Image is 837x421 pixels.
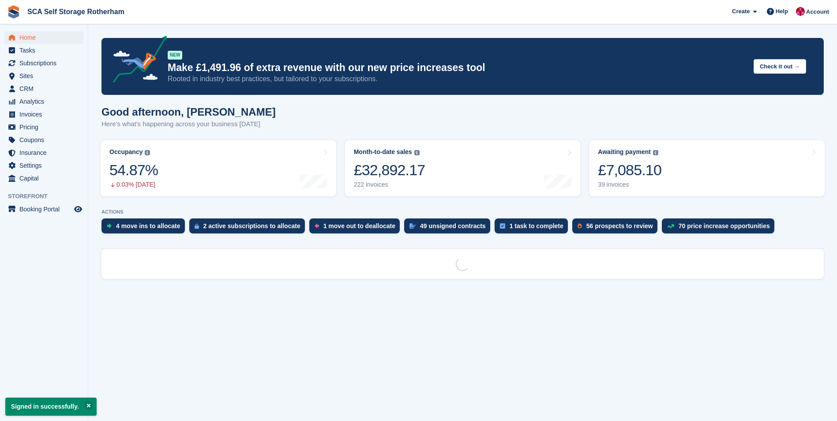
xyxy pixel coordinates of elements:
a: 70 price increase opportunities [662,218,779,238]
a: menu [4,172,83,184]
img: icon-info-grey-7440780725fd019a000dd9b08b2336e03edf1995a4989e88bcd33f0948082b44.svg [653,150,658,155]
div: Awaiting payment [598,148,651,156]
div: 39 invoices [598,181,661,188]
img: task-75834270c22a3079a89374b754ae025e5fb1db73e45f91037f5363f120a921f8.svg [500,223,505,229]
div: 222 invoices [354,181,425,188]
img: active_subscription_to_allocate_icon-d502201f5373d7db506a760aba3b589e785aa758c864c3986d89f69b8ff3... [195,223,199,229]
span: Pricing [19,121,72,133]
a: menu [4,95,83,108]
a: 4 move ins to allocate [101,218,189,238]
a: 1 task to complete [495,218,572,238]
a: menu [4,44,83,56]
a: 49 unsigned contracts [404,218,495,238]
img: move_outs_to_deallocate_icon-f764333ba52eb49d3ac5e1228854f67142a1ed5810a6f6cc68b1a99e826820c5.svg [315,223,319,229]
div: £32,892.17 [354,161,425,179]
a: menu [4,83,83,95]
div: 54.87% [109,161,158,179]
div: 70 price increase opportunities [679,222,770,229]
a: Preview store [73,204,83,214]
a: menu [4,31,83,44]
div: Month-to-date sales [354,148,412,156]
a: menu [4,147,83,159]
img: Thomas Webb [796,7,805,16]
div: 0.03% [DATE] [109,181,158,188]
span: Help [776,7,788,16]
div: 56 prospects to review [586,222,653,229]
div: NEW [168,51,182,60]
div: 49 unsigned contracts [420,222,486,229]
a: Month-to-date sales £32,892.17 222 invoices [345,140,581,196]
div: Occupancy [109,148,143,156]
a: menu [4,70,83,82]
p: Signed in successfully. [5,398,97,416]
span: Account [806,8,829,16]
a: Occupancy 54.87% 0.03% [DATE] [101,140,336,196]
p: ACTIONS [101,209,824,215]
a: 56 prospects to review [572,218,662,238]
img: move_ins_to_allocate_icon-fdf77a2bb77ea45bf5b3d319d69a93e2d87916cf1d5bf7949dd705db3b84f3ca.svg [107,223,112,229]
div: £7,085.10 [598,161,661,179]
div: 4 move ins to allocate [116,222,180,229]
a: 1 move out to deallocate [309,218,404,238]
img: stora-icon-8386f47178a22dfd0bd8f6a31ec36ba5ce8667c1dd55bd0f319d3a0aa187defe.svg [7,5,20,19]
span: Create [732,7,750,16]
span: Coupons [19,134,72,146]
a: menu [4,134,83,146]
a: 2 active subscriptions to allocate [189,218,309,238]
span: Subscriptions [19,57,72,69]
a: menu [4,121,83,133]
span: CRM [19,83,72,95]
span: Sites [19,70,72,82]
div: 1 task to complete [510,222,563,229]
span: Capital [19,172,72,184]
span: Home [19,31,72,44]
a: menu [4,159,83,172]
p: Rooted in industry best practices, but tailored to your subscriptions. [168,74,747,84]
span: Settings [19,159,72,172]
a: menu [4,203,83,215]
img: contract_signature_icon-13c848040528278c33f63329250d36e43548de30e8caae1d1a13099fd9432cc5.svg [409,223,416,229]
span: Invoices [19,108,72,120]
h1: Good afternoon, [PERSON_NAME] [101,106,276,118]
img: icon-info-grey-7440780725fd019a000dd9b08b2336e03edf1995a4989e88bcd33f0948082b44.svg [414,150,420,155]
a: menu [4,57,83,69]
span: Tasks [19,44,72,56]
a: Awaiting payment £7,085.10 39 invoices [589,140,825,196]
div: 2 active subscriptions to allocate [203,222,300,229]
button: Check it out → [754,59,806,74]
div: 1 move out to deallocate [323,222,395,229]
img: icon-info-grey-7440780725fd019a000dd9b08b2336e03edf1995a4989e88bcd33f0948082b44.svg [145,150,150,155]
span: Booking Portal [19,203,72,215]
a: SCA Self Storage Rotherham [24,4,128,19]
span: Storefront [8,192,88,201]
span: Insurance [19,147,72,159]
p: Here's what's happening across your business [DATE] [101,119,276,129]
a: menu [4,108,83,120]
p: Make £1,491.96 of extra revenue with our new price increases tool [168,61,747,74]
span: Analytics [19,95,72,108]
img: price_increase_opportunities-93ffe204e8149a01c8c9dc8f82e8f89637d9d84a8eef4429ea346261dce0b2c0.svg [667,224,674,228]
img: prospect-51fa495bee0391a8d652442698ab0144808aea92771e9ea1ae160a38d050c398.svg [578,223,582,229]
img: price-adjustments-announcement-icon-8257ccfd72463d97f412b2fc003d46551f7dbcb40ab6d574587a9cd5c0d94... [105,36,167,86]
